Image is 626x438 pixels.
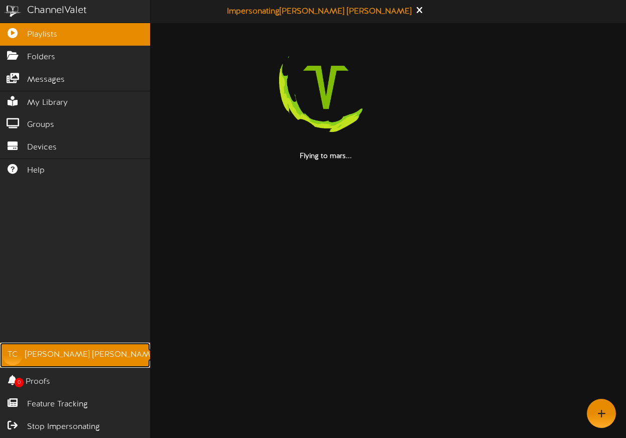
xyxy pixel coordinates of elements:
span: Groups [27,119,54,131]
span: Feature Tracking [27,399,88,410]
img: loading-spinner-3.png [262,23,390,152]
span: 0 [15,378,24,387]
span: Messages [27,74,65,86]
span: My Library [27,97,68,109]
span: Playlists [27,29,57,41]
strong: Flying to mars... [300,153,352,160]
span: Devices [27,142,57,154]
span: Help [27,165,45,177]
span: Folders [27,52,55,63]
div: TC [3,345,23,365]
div: [PERSON_NAME] [PERSON_NAME] [25,349,157,361]
span: Proofs [26,376,50,388]
div: ChannelValet [27,4,87,18]
span: Stop Impersonating [27,421,100,433]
